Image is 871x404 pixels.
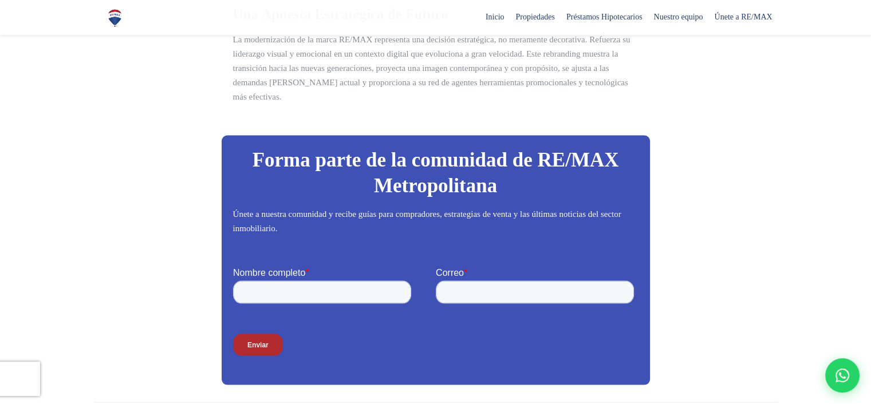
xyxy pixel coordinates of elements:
span: Nuestro equipo [648,9,708,26]
span: Únete a RE/MAX [708,9,778,26]
iframe: Form 0 [233,267,639,365]
img: Logo de REMAX [105,8,125,28]
span: Préstamos Hipotecarios [561,9,648,26]
span: Inicio [480,9,510,26]
span: Propiedades [510,9,560,26]
span: Forma parte de la comunidad de RE/MAX Metropolitana [253,148,619,196]
p: Únete a nuestra comunidad y recibe guías para compradores, estrategias de venta y las últimas not... [233,207,639,235]
span: La modernización de la marca RE/MAX representa una decisión estratégica, no meramente decorativa.... [233,34,630,101]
